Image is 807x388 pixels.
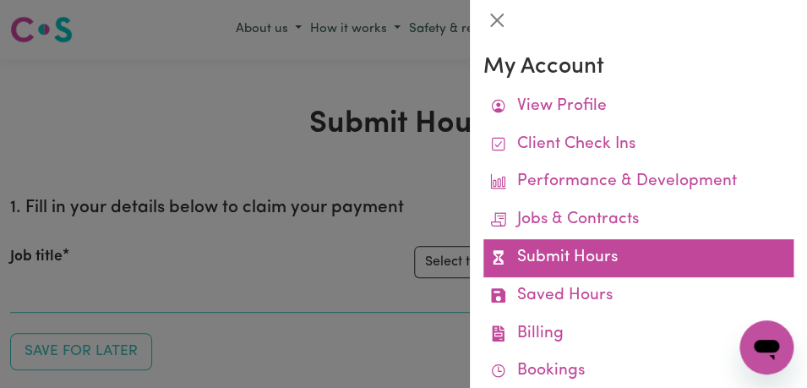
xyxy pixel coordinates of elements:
button: Close [483,7,510,34]
a: Client Check Ins [483,126,793,164]
a: Performance & Development [483,163,793,201]
h3: My Account [483,54,793,81]
iframe: Button to launch messaging window [739,320,793,374]
a: Submit Hours [483,239,793,277]
a: Saved Hours [483,277,793,315]
a: Billing [483,315,793,353]
a: Jobs & Contracts [483,201,793,239]
a: View Profile [483,88,793,126]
